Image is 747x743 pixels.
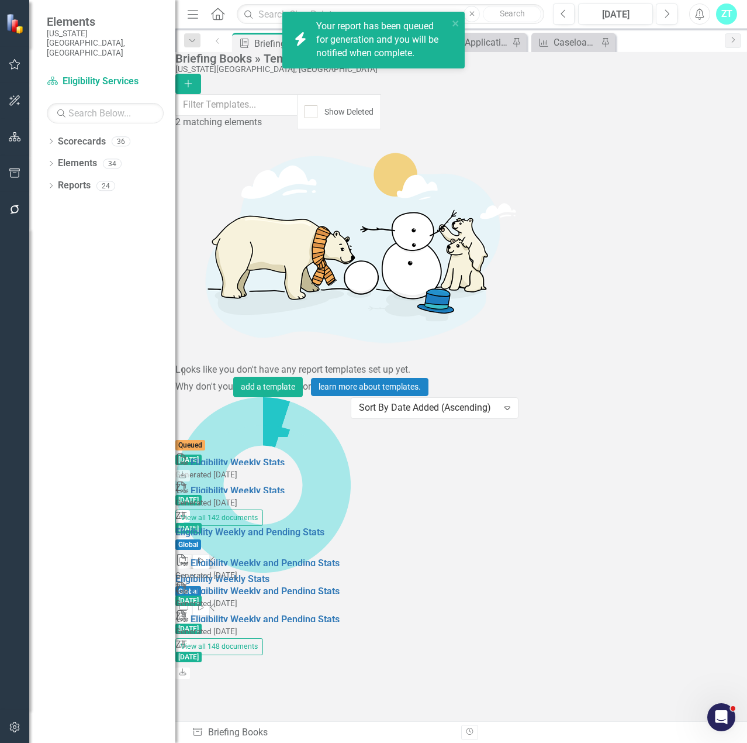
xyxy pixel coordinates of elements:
[175,570,237,580] small: Generated [DATE]
[58,157,97,170] a: Elements
[175,129,526,363] img: Getting started
[47,103,164,123] input: Search Below...
[191,457,285,468] a: Eligibility Weekly Stats
[716,4,737,25] button: ZT
[175,381,233,392] span: Why don't you
[175,627,237,636] small: Generated [DATE]
[58,179,91,192] a: Reports
[47,29,164,57] small: [US_STATE][GEOGRAPHIC_DATA], [GEOGRAPHIC_DATA]
[175,539,201,550] span: Global
[311,378,428,396] a: learn more about templates.
[175,638,263,655] button: View all 148 documents
[58,135,106,149] a: Scorecards
[175,470,237,479] small: Generated [DATE]
[175,652,202,662] span: [DATE]
[254,36,331,51] div: Briefing Books
[465,35,509,50] div: Applications (weekly)
[191,485,285,496] a: Eligibility Weekly Stats
[175,598,237,608] small: Generated [DATE]
[707,703,735,731] iframe: Intercom live chat
[47,75,164,88] a: Eligibility Services
[175,495,202,505] span: [DATE]
[96,181,115,191] div: 24
[582,8,649,22] div: [DATE]
[534,35,598,50] a: Caseload Data
[175,527,324,538] a: Eligibility Weekly and Pending Stats
[554,35,598,50] div: Caseload Data
[191,586,340,597] a: Eligibility Weekly and Pending Stats
[191,558,340,569] a: Eligibility Weekly and Pending Stats
[175,440,205,450] span: Queued
[6,13,26,33] img: ClearPoint Strategy
[483,6,541,22] button: Search
[192,726,452,739] div: Briefing Books
[191,614,340,625] a: Eligibility Weekly and Pending Stats
[175,510,263,526] button: View all 142 documents
[445,35,509,50] a: Applications (weekly)
[303,381,311,392] span: or
[103,159,122,168] div: 34
[112,136,130,146] div: 36
[175,116,298,129] div: 2 matching elements
[324,106,373,118] div: Show Deleted
[233,377,303,397] button: add a template
[175,363,747,377] div: Looks like you don't have any report templates set up yet.
[175,624,202,634] span: [DATE]
[237,4,544,25] input: Search ClearPoint...
[175,596,202,606] span: [DATE]
[175,94,298,116] input: Filter Templates...
[175,498,237,507] small: Generated [DATE]
[452,16,460,30] button: close
[578,4,653,25] button: [DATE]
[316,20,448,60] div: Your report has been queued for generation and you will be notified when complete.
[47,15,164,29] span: Elements
[500,9,525,18] span: Search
